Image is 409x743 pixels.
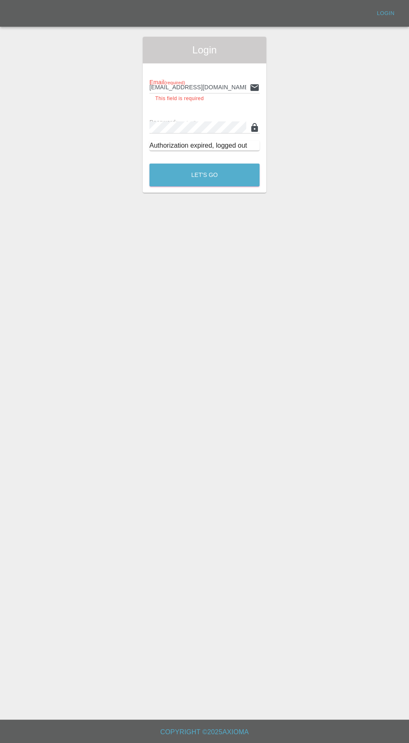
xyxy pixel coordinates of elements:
[155,95,254,103] p: This field is required
[7,726,402,738] h6: Copyright © 2025 Axioma
[149,164,260,186] button: Let's Go
[372,7,399,20] a: Login
[149,79,185,86] span: Email
[149,119,196,126] span: Password
[149,43,260,57] span: Login
[149,141,260,151] div: Authorization expired, logged out
[164,80,185,85] small: (required)
[176,120,197,125] small: (required)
